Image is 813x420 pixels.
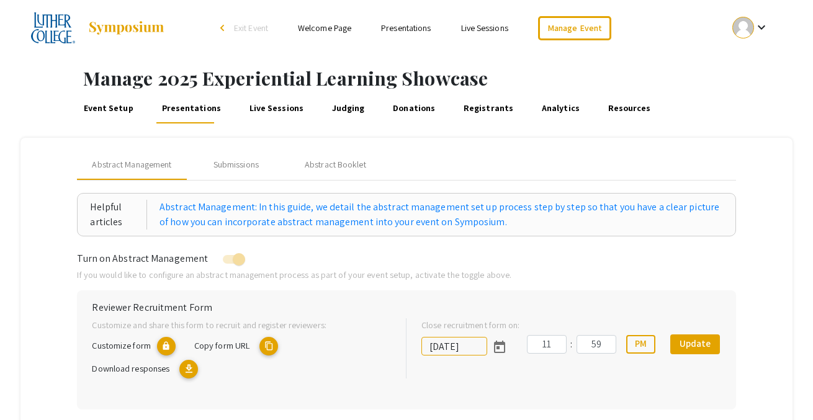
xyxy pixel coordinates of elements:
a: Presentations [159,94,223,123]
a: Event Setup [81,94,135,123]
a: Analytics [540,94,582,123]
h1: Manage 2025 Experiential Learning Showcase [83,67,813,89]
a: Live Sessions [247,94,305,123]
a: Resources [606,94,652,123]
img: 2025 Experiential Learning Showcase [31,12,75,43]
div: Helpful articles [90,200,147,230]
span: Exit Event [234,22,268,34]
mat-icon: copy URL [259,337,278,355]
a: Donations [391,94,437,123]
input: Minutes [577,335,616,354]
button: Expand account dropdown [719,14,782,42]
span: Abstract Management [92,158,171,171]
p: If you would like to configure an abstract management process as part of your event setup, activa... [77,268,735,282]
span: Turn on Abstract Management [77,252,208,265]
span: Download responses [92,362,169,374]
p: Customize and share this form to recruit and register reviewers: [92,318,386,332]
mat-icon: Export responses [179,360,198,378]
a: Judging [330,94,367,123]
button: Open calendar [487,334,512,359]
button: Update [670,334,720,354]
input: Hours [527,335,567,354]
mat-icon: Expand account dropdown [754,20,769,35]
a: Welcome Page [298,22,351,34]
label: Close recruitment form on: [421,318,520,332]
span: Customize form [92,339,150,351]
button: PM [626,335,655,354]
div: arrow_back_ios [220,24,228,32]
a: Presentations [381,22,431,34]
div: Submissions [213,158,259,171]
iframe: Chat [9,364,53,411]
div: Abstract Booklet [305,158,366,171]
span: Copy form URL [194,339,249,351]
mat-icon: lock [157,337,176,355]
img: Symposium by ForagerOne [88,20,165,35]
div: : [567,337,577,352]
a: Abstract Management: In this guide, we detail the abstract management set up process step by step... [159,200,723,230]
h6: Reviewer Recruitment Form [92,302,721,313]
a: Live Sessions [461,22,508,34]
a: 2025 Experiential Learning Showcase [31,12,165,43]
a: Registrants [462,94,516,123]
a: Manage Event [538,16,611,40]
